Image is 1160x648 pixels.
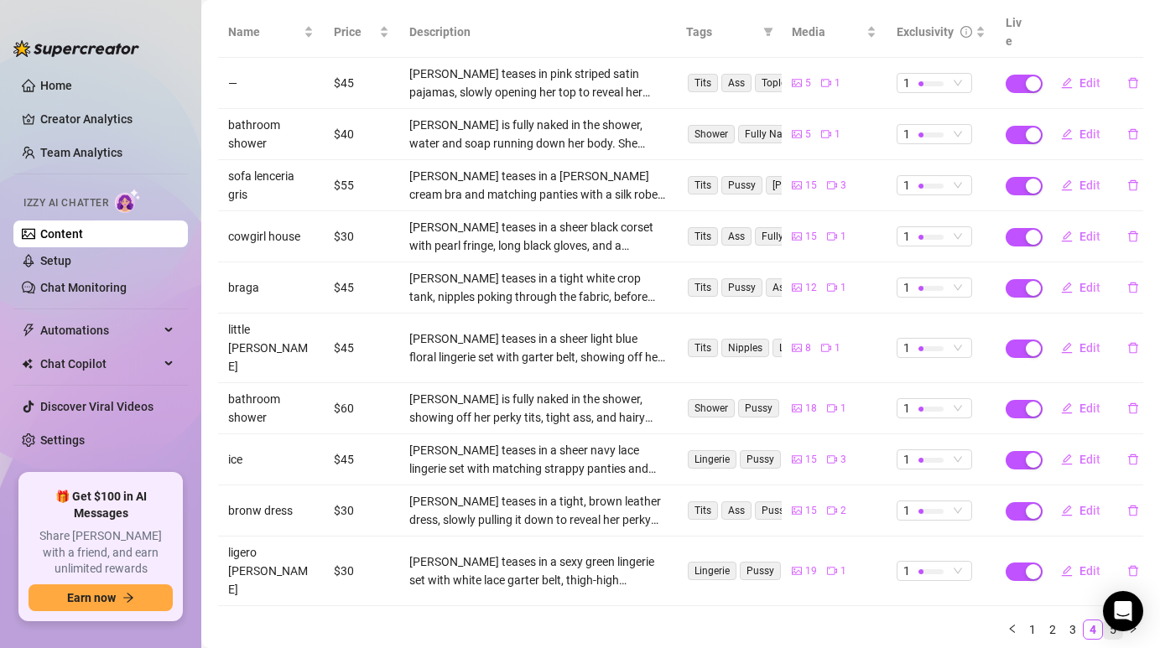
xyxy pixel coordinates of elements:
[1127,282,1139,293] span: delete
[1079,230,1100,243] span: Edit
[996,7,1038,58] th: Live
[218,434,324,485] td: ice
[688,176,718,194] span: Tits
[840,178,846,194] span: 3
[840,503,846,519] span: 2
[324,314,399,383] td: $45
[903,339,910,357] span: 1
[218,537,324,606] td: ligero [PERSON_NAME]
[840,452,846,468] span: 3
[1048,395,1114,422] button: Edit
[1114,497,1152,524] button: delete
[1114,172,1152,199] button: delete
[827,180,837,190] span: video-camera
[409,116,667,153] div: [PERSON_NAME] is fully naked in the shower, water and soap running down her body. She teases with...
[1114,223,1152,250] button: delete
[1043,620,1062,639] a: 2
[29,584,173,611] button: Earn nowarrow-right
[13,40,139,57] img: logo-BBDzfeDw.svg
[218,262,324,314] td: braga
[40,79,72,92] a: Home
[1083,619,1103,640] li: 4
[805,563,817,579] span: 19
[738,125,805,143] span: Fully Naked
[792,505,802,516] span: picture
[897,23,954,41] div: Exclusivity
[903,562,910,580] span: 1
[805,280,817,296] span: 12
[1114,70,1152,96] button: delete
[1079,402,1100,415] span: Edit
[40,317,159,344] span: Automations
[67,591,116,604] span: Earn now
[903,501,910,520] span: 1
[805,178,817,194] span: 15
[827,454,837,464] span: video-camera
[122,592,134,604] span: arrow-right
[827,403,837,413] span: video-camera
[409,167,667,204] div: [PERSON_NAME] teases in a [PERSON_NAME] cream bra and matching panties with a silk robe, showing ...
[792,454,802,464] span: picture
[821,343,831,353] span: video-camera
[676,7,782,58] th: Tags
[1061,402,1073,414] span: edit
[334,23,376,41] span: Price
[792,180,802,190] span: picture
[324,383,399,434] td: $60
[766,278,796,297] span: Ass
[1043,619,1063,640] li: 2
[688,562,736,580] span: Lingerie
[218,7,324,58] th: Name
[22,324,35,337] span: thunderbolt
[821,78,831,88] span: video-camera
[40,350,159,377] span: Chat Copilot
[22,358,33,370] img: Chat Copilot
[1048,497,1114,524] button: Edit
[1079,564,1100,578] span: Edit
[1127,231,1139,242] span: delete
[324,262,399,314] td: $45
[840,563,846,579] span: 1
[827,505,837,516] span: video-camera
[792,283,802,293] span: picture
[721,74,752,92] span: Ass
[409,441,667,478] div: [PERSON_NAME] teases in a sheer navy lace lingerie set with matching strappy panties and thigh-hi...
[755,227,822,246] span: Fully Naked
[688,227,718,246] span: Tits
[1048,223,1114,250] button: Edit
[840,229,846,245] span: 1
[903,176,910,194] span: 1
[1114,395,1152,422] button: delete
[792,566,802,576] span: picture
[1061,342,1073,354] span: edit
[827,231,837,241] span: video-camera
[1103,591,1143,631] div: Open Intercom Messenger
[1127,77,1139,89] span: delete
[409,329,667,366] div: [PERSON_NAME] teases in a sheer light blue floral lingerie set with garter belt, showing off her ...
[1048,172,1114,199] button: Edit
[805,401,817,417] span: 18
[1127,128,1139,140] span: delete
[755,501,796,520] span: Pussy
[772,339,821,357] span: Lingerie
[40,400,153,413] a: Discover Viral Videos
[721,501,752,520] span: Ass
[218,109,324,160] td: bathroom shower
[805,452,817,468] span: 15
[324,434,399,485] td: $45
[792,231,802,241] span: picture
[805,127,811,143] span: 5
[903,227,910,246] span: 1
[1063,619,1083,640] li: 3
[324,160,399,211] td: $55
[792,129,802,139] span: picture
[1127,505,1139,516] span: delete
[688,125,735,143] span: Shower
[1061,565,1073,577] span: edit
[740,450,781,469] span: Pussy
[1061,505,1073,516] span: edit
[1079,281,1100,294] span: Edit
[688,74,718,92] span: Tits
[324,58,399,109] td: $45
[738,399,779,417] span: Pussy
